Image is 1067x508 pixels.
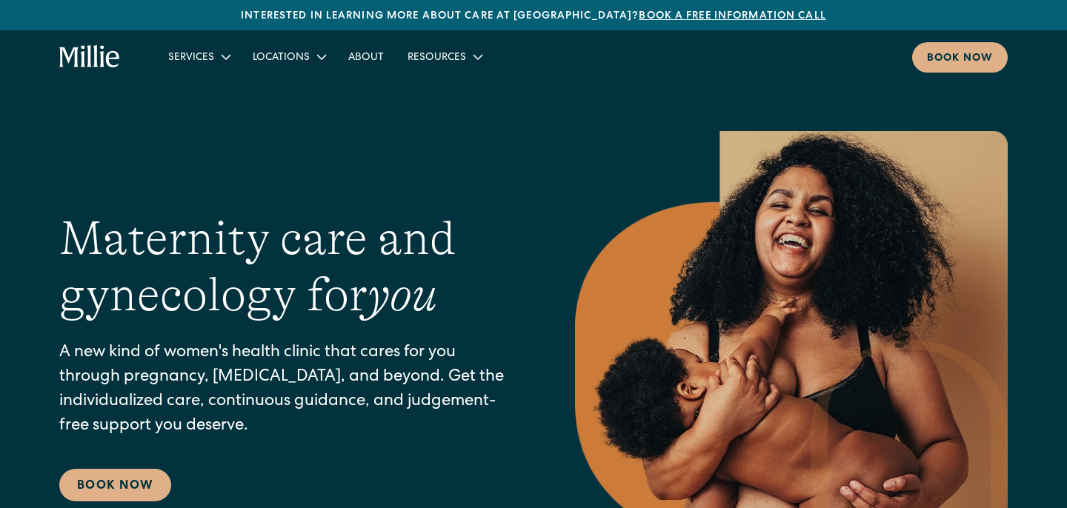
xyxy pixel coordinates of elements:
[59,341,516,439] p: A new kind of women's health clinic that cares for you through pregnancy, [MEDICAL_DATA], and bey...
[396,44,493,69] div: Resources
[168,50,214,66] div: Services
[639,11,825,21] a: Book a free information call
[927,51,993,67] div: Book now
[912,42,1008,73] a: Book now
[59,210,516,324] h1: Maternity care and gynecology for
[59,45,121,69] a: home
[336,44,396,69] a: About
[241,44,336,69] div: Locations
[156,44,241,69] div: Services
[368,268,437,321] em: you
[59,469,171,501] a: Book Now
[408,50,466,66] div: Resources
[253,50,310,66] div: Locations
